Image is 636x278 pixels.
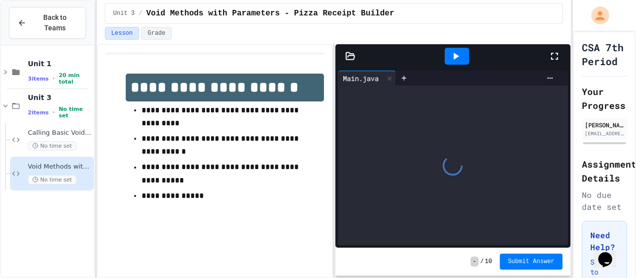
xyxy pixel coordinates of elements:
[28,175,77,185] span: No time set
[32,12,78,33] span: Back to Teams
[59,106,92,119] span: No time set
[585,120,624,129] div: [PERSON_NAME]
[139,9,142,17] span: /
[480,258,484,266] span: /
[9,7,86,39] button: Back to Teams
[590,229,619,253] h3: Need Help?
[28,93,92,102] span: Unit 3
[471,257,478,267] span: -
[146,7,394,19] span: Void Methods with Parameters - Pizza Receipt Builder
[53,75,55,83] span: •
[585,130,624,137] div: [EMAIL_ADDRESS][DOMAIN_NAME]
[508,258,555,266] span: Submit Answer
[28,141,77,151] span: No time set
[113,9,135,17] span: Unit 3
[28,76,49,82] span: 3 items
[582,189,627,213] div: No due date set
[582,40,627,68] h1: CSA 7th Period
[28,59,92,68] span: Unit 1
[581,4,612,27] div: My Account
[500,254,562,270] button: Submit Answer
[28,109,49,116] span: 2 items
[59,72,92,85] span: 20 min total
[105,27,139,40] button: Lesson
[53,108,55,116] span: •
[582,157,627,185] h2: Assignment Details
[485,258,492,266] span: 10
[582,85,627,112] h2: Your Progress
[28,163,92,171] span: Void Methods with Parameters - Pizza Receipt Builder
[141,27,172,40] button: Grade
[338,71,396,86] div: Main.java
[28,129,92,137] span: Calling Basic Void Methods
[594,238,626,268] iframe: chat widget
[338,73,384,84] div: Main.java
